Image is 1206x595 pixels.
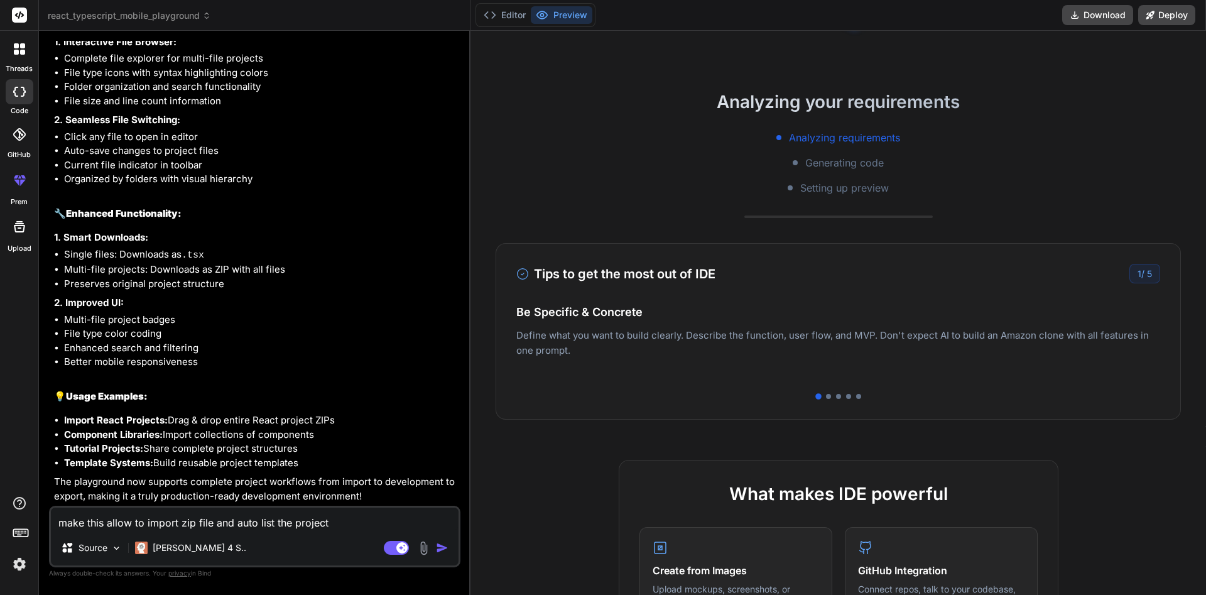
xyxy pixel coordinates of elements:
[516,265,715,283] h3: Tips to get the most out of IDE
[1062,5,1133,25] button: Download
[64,313,458,327] li: Multi-file project badges
[54,207,458,221] h2: 🔧
[66,390,148,402] strong: Usage Examples:
[135,542,148,554] img: Claude 4 Sonnet
[800,180,889,195] span: Setting up preview
[6,63,33,74] label: threads
[64,80,458,94] li: Folder organization and search functionality
[11,197,28,207] label: prem
[64,66,458,80] li: File type icons with syntax highlighting colors
[1138,5,1195,25] button: Deploy
[416,541,431,555] img: attachment
[64,248,458,263] li: Single files: Downloads as
[11,106,28,116] label: code
[54,36,177,48] strong: 1. Interactive File Browser:
[54,390,458,404] h2: 💡
[8,243,31,254] label: Upload
[1129,264,1160,283] div: /
[54,297,124,308] strong: 2. Improved UI:
[54,475,458,503] p: The playground now supports complete project workflows from import to development to export, maki...
[79,542,107,554] p: Source
[516,303,1160,320] h4: Be Specific & Concrete
[64,158,458,173] li: Current file indicator in toolbar
[805,155,884,170] span: Generating code
[64,442,143,454] strong: Tutorial Projects:
[64,456,458,471] li: Build reusable project templates
[789,130,900,145] span: Analyzing requirements
[858,563,1024,578] h4: GitHub Integration
[479,6,531,24] button: Editor
[64,457,153,469] strong: Template Systems:
[66,207,182,219] strong: Enhanced Functionality:
[111,543,122,554] img: Pick Models
[64,172,458,187] li: Organized by folders with visual hierarchy
[653,563,819,578] h4: Create from Images
[470,89,1206,115] h2: Analyzing your requirements
[64,130,458,145] li: Click any file to open in editor
[64,428,458,442] li: Import collections of components
[64,429,163,440] strong: Component Libraries:
[1138,268,1141,279] span: 1
[64,341,458,356] li: Enhanced search and filtering
[64,442,458,456] li: Share complete project structures
[64,94,458,109] li: File size and line count information
[64,277,458,292] li: Preserves original project structure
[64,414,168,426] strong: Import React Projects:
[153,542,246,554] p: [PERSON_NAME] 4 S..
[64,263,458,277] li: Multi-file projects: Downloads as ZIP with all files
[168,569,191,577] span: privacy
[9,554,30,575] img: settings
[48,9,211,22] span: react_typescript_mobile_playground
[436,542,448,554] img: icon
[64,327,458,341] li: File type color coding
[54,114,180,126] strong: 2. Seamless File Switching:
[64,52,458,66] li: Complete file explorer for multi-file projects
[49,567,460,579] p: Always double-check its answers. Your in Bind
[64,355,458,369] li: Better mobile responsiveness
[639,481,1038,507] h2: What makes IDE powerful
[1147,268,1152,279] span: 5
[54,231,148,243] strong: 1. Smart Downloads:
[64,144,458,158] li: Auto-save changes to project files
[8,150,31,160] label: GitHub
[182,250,204,261] code: .tsx
[64,413,458,428] li: Drag & drop entire React project ZIPs
[531,6,592,24] button: Preview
